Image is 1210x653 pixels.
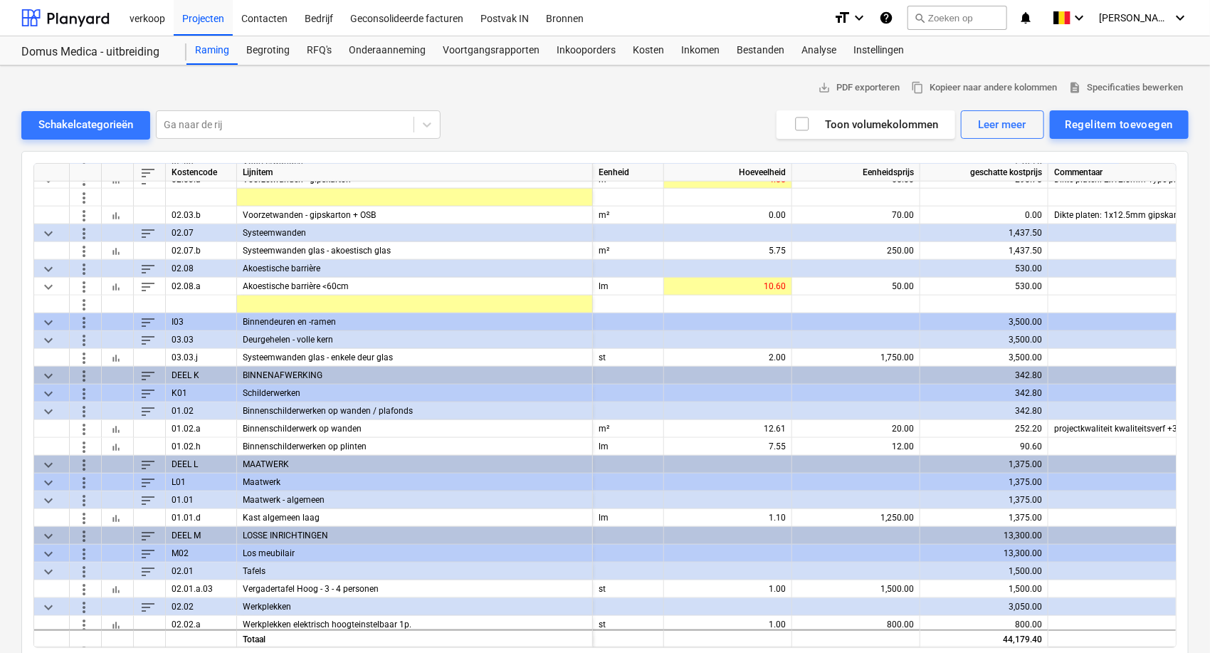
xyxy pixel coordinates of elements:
[140,164,157,181] span: sort
[926,207,1042,224] div: 0.00
[798,509,914,527] div: 1,250.00
[140,456,157,473] span: sort
[75,385,93,402] span: more_vert
[110,619,122,630] span: bar_chart
[110,512,122,523] span: bar_chart
[75,296,93,313] span: more_vert
[166,313,237,331] div: I03
[798,420,914,438] div: 20.00
[1099,12,1170,23] span: [PERSON_NAME]
[40,260,57,277] span: keyboard_arrow_down
[926,385,1042,402] div: 342.80
[75,349,93,366] span: more_vert
[75,491,93,508] span: more_vert
[186,36,238,65] div: Raming
[237,164,593,182] div: Lijnitem
[1172,9,1189,26] i: keyboard_arrow_down
[926,331,1042,349] div: 3,500.00
[798,616,914,634] div: 800.00
[140,278,157,295] span: sort
[75,438,93,455] span: more_vert
[40,224,57,241] span: keyboard_arrow_down
[920,164,1048,182] div: geschatte kostprijs
[926,402,1042,420] div: 342.80
[792,164,920,182] div: Eenheidsprijs
[926,224,1042,242] div: 1,437.50
[673,36,728,65] a: Inkomen
[798,242,914,260] div: 250.00
[166,438,237,456] div: 01.02.h
[1019,9,1033,26] i: notifications
[237,349,593,367] div: Systeemwanden glas - enkele deur glas
[140,331,157,348] span: sort
[1070,9,1088,26] i: keyboard_arrow_down
[110,583,122,595] span: bar_chart
[914,12,925,23] span: search
[298,36,340,65] div: RFQ's
[237,545,593,563] div: Los meubilair
[907,6,1007,30] button: Zoeken op
[237,385,593,402] div: Schilderwerken
[237,616,593,634] div: Werkplekken elektrisch hoogteinstelbaar 1p.
[798,438,914,456] div: 12.00
[926,260,1042,278] div: 530.00
[166,242,237,260] div: 02.07.b
[593,580,664,598] div: st
[166,527,237,545] div: DEEL M
[1063,77,1189,99] button: Specificaties bewerken
[979,115,1026,134] div: Leer meer
[110,441,122,452] span: bar_chart
[110,352,122,363] span: bar_chart
[75,278,93,295] span: more_vert
[812,77,905,99] button: PDF exporteren
[140,563,157,580] span: sort
[40,527,57,544] span: keyboard_arrow_down
[110,423,122,434] span: bar_chart
[166,331,237,349] div: 03.03
[879,9,893,26] i: Kennis basis
[237,402,593,420] div: Binnenschilderwerken op wanden / plafonds
[728,36,793,65] div: Bestanden
[75,313,93,330] span: more_vert
[166,420,237,438] div: 01.02.a
[110,281,122,292] span: bar_chart
[670,420,786,438] div: 12.61
[905,77,1063,99] button: Kopieer naar andere kolommen
[75,402,93,419] span: more_vert
[670,616,786,634] div: 1.00
[434,36,548,65] div: Voortgangsrapporten
[40,402,57,419] span: keyboard_arrow_down
[166,402,237,420] div: 01.02
[237,313,593,331] div: Binnendeuren en -ramen
[593,207,664,224] div: m²
[670,349,786,367] div: 2.00
[166,563,237,580] div: 02.01
[166,278,237,296] div: 02.08.a
[237,527,593,545] div: LOSSE INRICHTINGEN
[1068,80,1183,96] span: Specificaties bewerken
[926,349,1042,367] div: 3,500.00
[845,36,912,65] a: Instellingen
[237,367,593,385] div: BINNENAFWERKING
[166,616,237,634] div: 02.02.a
[794,115,938,134] div: Toon volumekolommen
[75,456,93,473] span: more_vert
[548,36,624,65] a: Inkooporders
[166,164,237,182] div: Kostencode
[21,111,150,140] button: Schakelcategorieën
[75,563,93,580] span: more_vert
[926,509,1042,527] div: 1,375.00
[110,174,122,185] span: bar_chart
[75,189,93,206] span: more_vert
[140,260,157,277] span: sort
[237,598,593,616] div: Werkplekken
[166,385,237,402] div: K01
[75,598,93,615] span: more_vert
[40,474,57,491] span: keyboard_arrow_down
[140,367,157,384] span: sort
[75,207,93,224] span: more_vert
[75,242,93,259] span: more_vert
[340,36,434,65] div: Onderaanneming
[237,207,593,224] div: Voorzetwanden - gipskarton + OSB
